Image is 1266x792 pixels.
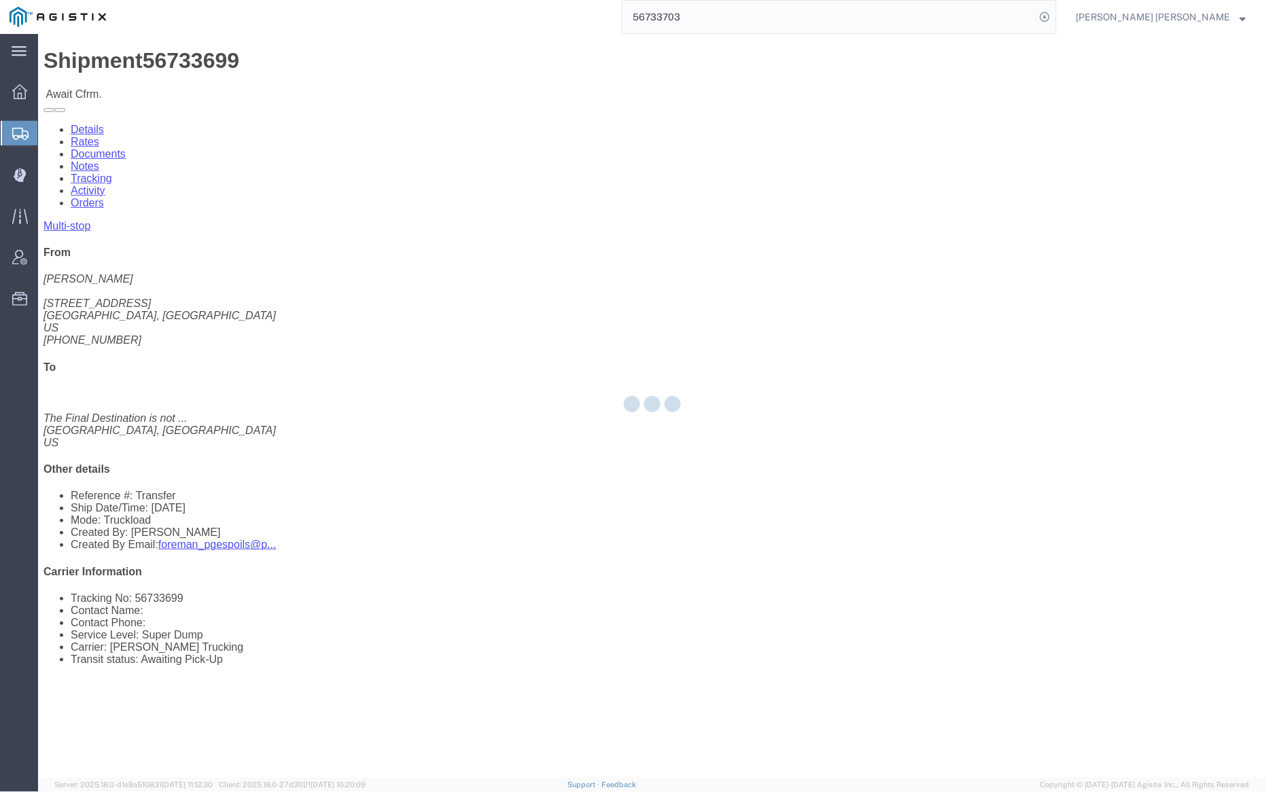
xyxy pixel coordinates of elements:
a: Feedback [601,780,636,789]
span: Client: 2025.18.0-27d3021 [219,780,366,789]
span: Kayte Bray Dogali [1076,10,1231,24]
input: Search for shipment number, reference number [622,1,1036,33]
span: Copyright © [DATE]-[DATE] Agistix Inc., All Rights Reserved [1040,779,1250,791]
a: Support [567,780,601,789]
span: Server: 2025.18.0-d1e9a510831 [54,780,213,789]
span: [DATE] 11:12:30 [162,780,213,789]
button: [PERSON_NAME] [PERSON_NAME] [1076,9,1247,25]
span: [DATE] 10:20:09 [311,780,366,789]
img: logo [10,7,106,27]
